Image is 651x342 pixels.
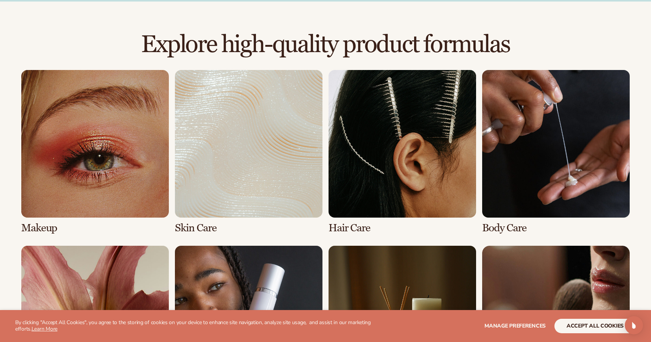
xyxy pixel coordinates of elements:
h3: Skin Care [175,222,322,234]
button: Manage preferences [484,319,546,333]
h2: Explore high-quality product formulas [21,32,630,57]
div: 1 / 8 [21,70,169,234]
a: Learn More [32,325,57,332]
h3: Makeup [21,222,169,234]
div: 4 / 8 [482,70,630,234]
div: 2 / 8 [175,70,322,234]
div: 3 / 8 [329,70,476,234]
span: Manage preferences [484,322,546,329]
p: By clicking "Accept All Cookies", you agree to the storing of cookies on your device to enhance s... [15,320,384,332]
h3: Body Care [482,222,630,234]
h3: Hair Care [329,222,476,234]
button: accept all cookies [554,319,636,333]
div: Open Intercom Messenger [625,316,643,334]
